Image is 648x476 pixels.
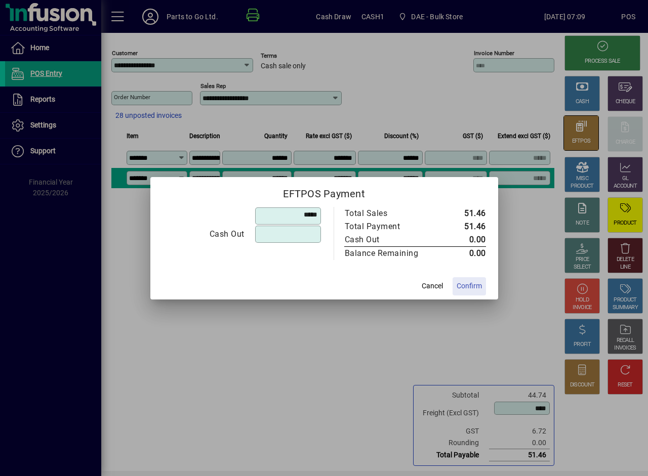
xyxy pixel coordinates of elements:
span: Cancel [422,281,443,291]
td: Total Sales [344,207,440,220]
td: 0.00 [440,233,486,247]
button: Confirm [453,277,486,295]
div: Balance Remaining [345,247,430,259]
div: Cash Out [345,234,430,246]
td: Total Payment [344,220,440,233]
td: 0.00 [440,246,486,260]
td: 51.46 [440,207,486,220]
span: Confirm [457,281,482,291]
div: Cash Out [163,228,245,240]
button: Cancel [416,277,449,295]
td: 51.46 [440,220,486,233]
h2: EFTPOS Payment [150,177,498,206]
